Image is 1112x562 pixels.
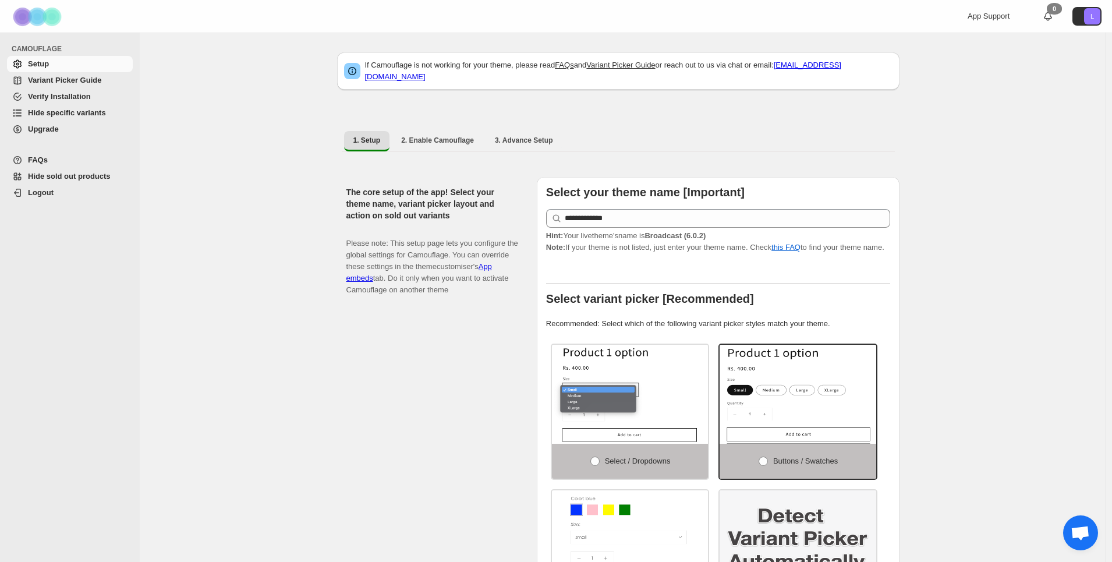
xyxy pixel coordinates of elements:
h2: The core setup of the app! Select your theme name, variant picker layout and action on sold out v... [346,186,518,221]
img: Select / Dropdowns [552,345,709,444]
a: Open chat [1063,515,1098,550]
span: Buttons / Swatches [773,457,838,465]
a: FAQs [555,61,574,69]
strong: Hint: [546,231,564,240]
strong: Note: [546,243,565,252]
a: Verify Installation [7,89,133,105]
button: Avatar with initials L [1072,7,1102,26]
a: Upgrade [7,121,133,137]
span: App Support [968,12,1010,20]
span: FAQs [28,155,48,164]
p: If your theme is not listed, just enter your theme name. Check to find your theme name. [546,230,890,253]
a: Hide specific variants [7,105,133,121]
a: Variant Picker Guide [7,72,133,89]
a: FAQs [7,152,133,168]
span: Variant Picker Guide [28,76,101,84]
span: Verify Installation [28,92,91,101]
span: Hide sold out products [28,172,111,181]
span: CAMOUFLAGE [12,44,134,54]
text: L [1090,13,1094,20]
span: Hide specific variants [28,108,106,117]
span: Upgrade [28,125,59,133]
strong: Broadcast (6.0.2) [644,231,706,240]
a: Logout [7,185,133,201]
b: Select your theme name [Important] [546,186,745,199]
a: this FAQ [771,243,801,252]
a: Setup [7,56,133,72]
img: Camouflage [9,1,68,33]
p: Please note: This setup page lets you configure the global settings for Camouflage. You can overr... [346,226,518,296]
span: Your live theme's name is [546,231,706,240]
span: 1. Setup [353,136,381,145]
b: Select variant picker [Recommended] [546,292,754,305]
span: 3. Advance Setup [495,136,553,145]
p: Recommended: Select which of the following variant picker styles match your theme. [546,318,890,330]
span: Select / Dropdowns [605,457,671,465]
span: Logout [28,188,54,197]
a: Variant Picker Guide [586,61,655,69]
p: If Camouflage is not working for your theme, please read and or reach out to us via chat or email: [365,59,893,83]
a: Hide sold out products [7,168,133,185]
a: 0 [1042,10,1054,22]
span: Avatar with initials L [1084,8,1100,24]
span: 2. Enable Camouflage [401,136,474,145]
img: Buttons / Swatches [720,345,876,444]
span: Setup [28,59,49,68]
div: 0 [1047,3,1062,15]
